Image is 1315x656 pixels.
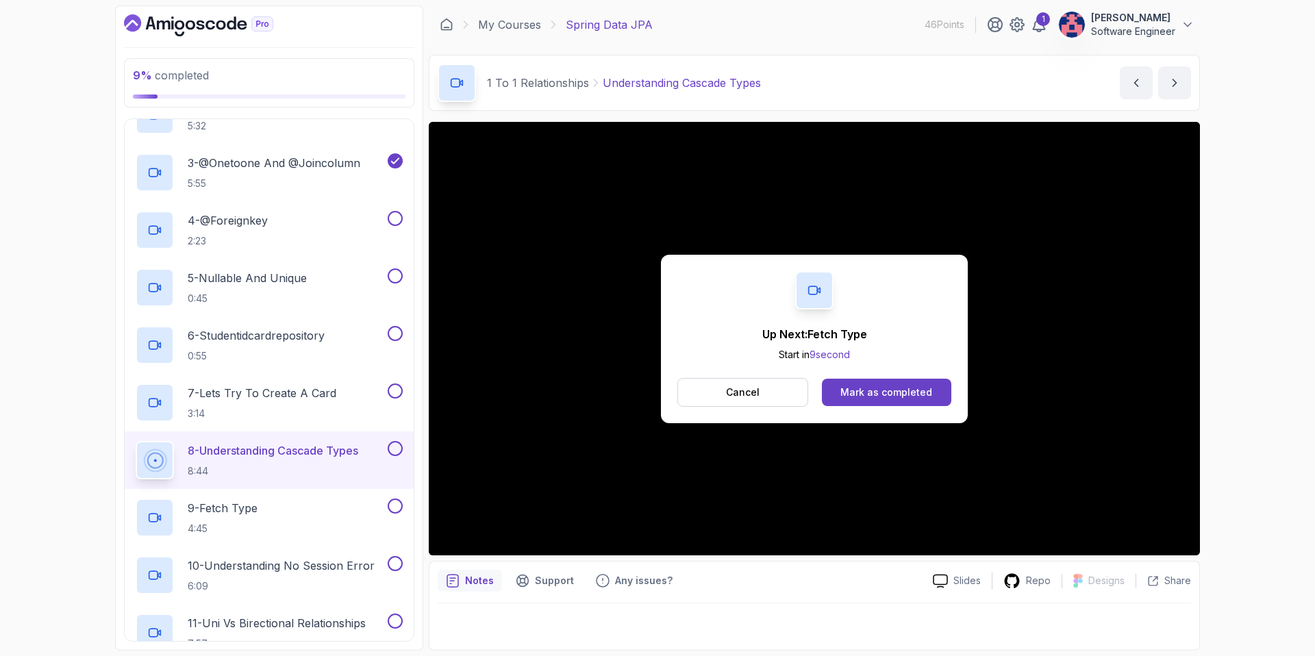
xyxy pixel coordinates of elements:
[1164,574,1191,588] p: Share
[1120,66,1153,99] button: previous content
[188,212,268,229] p: 4 - @Foreignkey
[136,211,403,249] button: 4-@Foreignkey2:23
[136,383,403,422] button: 7-Lets Try To Create A Card3:14
[188,407,336,420] p: 3:14
[188,637,366,651] p: 7:57
[188,615,366,631] p: 11 - Uni Vs Birectional Relationships
[188,119,271,133] p: 5:32
[188,442,358,459] p: 8 - Understanding Cascade Types
[429,122,1200,555] iframe: 8 - Understanding Cascade Types
[136,441,403,479] button: 8-Understanding Cascade Types8:44
[478,16,541,33] a: My Courses
[810,349,850,360] span: 9 second
[136,499,403,537] button: 9-Fetch Type4:45
[603,75,761,91] p: Understanding Cascade Types
[133,68,152,82] span: 9 %
[440,18,453,31] a: Dashboard
[822,379,951,406] button: Mark as completed
[188,385,336,401] p: 7 - Lets Try To Create A Card
[922,574,992,588] a: Slides
[188,234,268,248] p: 2:23
[188,349,325,363] p: 0:55
[1136,574,1191,588] button: Share
[188,327,325,344] p: 6 - Studentidcardrepository
[762,326,867,342] p: Up Next: Fetch Type
[1091,11,1175,25] p: [PERSON_NAME]
[615,574,673,588] p: Any issues?
[677,378,808,407] button: Cancel
[487,75,589,91] p: 1 To 1 Relationships
[124,14,305,36] a: Dashboard
[1059,12,1085,38] img: user profile image
[992,572,1062,590] a: Repo
[188,155,360,171] p: 3 - @Onetoone And @Joincolumn
[508,570,582,592] button: Support button
[188,557,375,574] p: 10 - Understanding No Session Error
[188,292,307,305] p: 0:45
[136,153,403,192] button: 3-@Onetoone And @Joincolumn5:55
[1026,574,1051,588] p: Repo
[136,614,403,652] button: 11-Uni Vs Birectional Relationships7:57
[465,574,494,588] p: Notes
[1088,574,1125,588] p: Designs
[1036,12,1050,26] div: 1
[188,522,258,535] p: 4:45
[133,68,209,82] span: completed
[566,16,653,33] p: Spring Data JPA
[1058,11,1194,38] button: user profile image[PERSON_NAME]Software Engineer
[1091,25,1175,38] p: Software Engineer
[188,500,258,516] p: 9 - Fetch Type
[535,574,574,588] p: Support
[726,386,760,399] p: Cancel
[762,348,867,362] p: Start in
[188,464,358,478] p: 8:44
[953,574,981,588] p: Slides
[188,270,307,286] p: 5 - Nullable And Unique
[1031,16,1047,33] a: 1
[438,570,502,592] button: notes button
[136,326,403,364] button: 6-Studentidcardrepository0:55
[925,18,964,31] p: 46 Points
[136,268,403,307] button: 5-Nullable And Unique0:45
[188,579,375,593] p: 6:09
[136,556,403,594] button: 10-Understanding No Session Error6:09
[188,177,360,190] p: 5:55
[588,570,681,592] button: Feedback button
[840,386,932,399] div: Mark as completed
[1158,66,1191,99] button: next content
